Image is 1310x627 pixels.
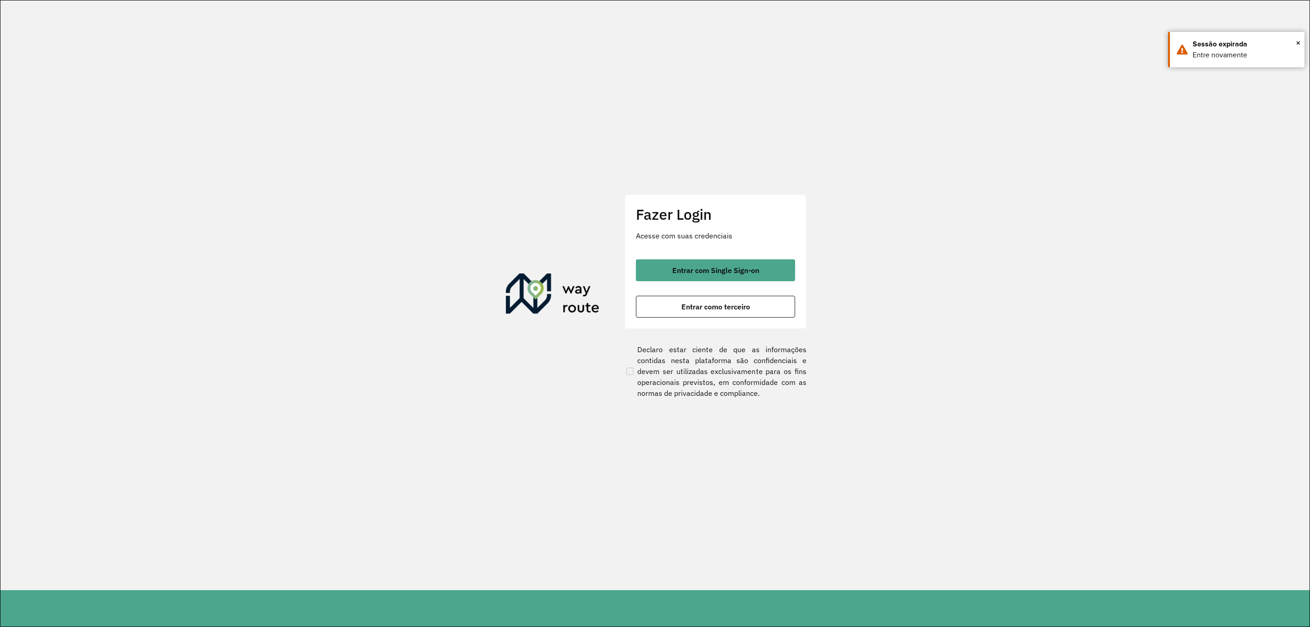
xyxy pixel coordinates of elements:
[1296,36,1300,50] span: ×
[506,273,600,317] img: Roteirizador AmbevTech
[625,344,806,399] label: Declaro estar ciente de que as informações contidas nesta plataforma são confidenciais e devem se...
[636,206,795,223] h2: Fazer Login
[636,296,795,318] button: button
[1193,50,1298,61] div: Entre novamente
[681,303,750,310] span: Entrar como terceiro
[672,267,759,274] span: Entrar com Single Sign-on
[636,259,795,281] button: button
[1193,39,1298,50] div: Sessão expirada
[636,230,795,241] p: Acesse com suas credenciais
[1296,36,1300,50] button: Close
